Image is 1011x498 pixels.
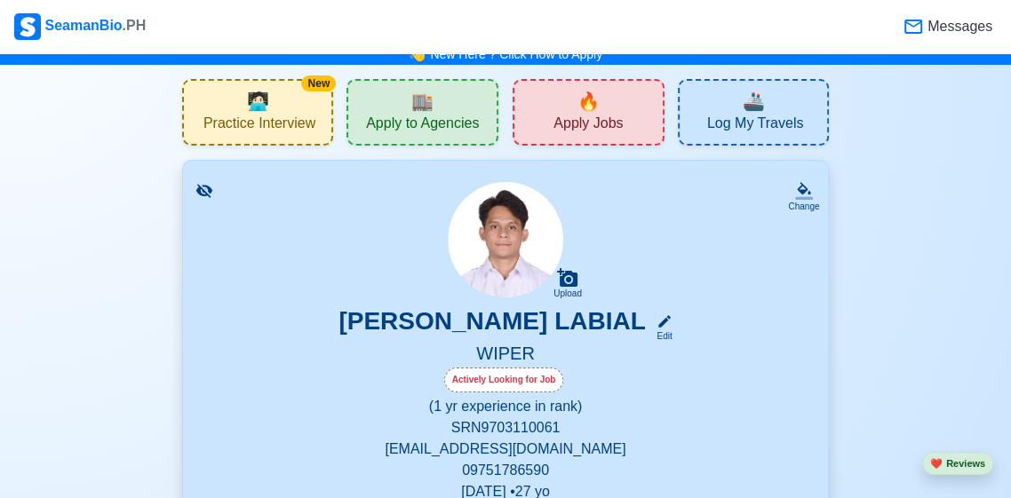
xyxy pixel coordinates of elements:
p: [EMAIL_ADDRESS][DOMAIN_NAME] [204,439,808,460]
span: .PH [123,18,147,33]
div: Upload [553,289,582,299]
span: bell [404,40,431,67]
h5: WIPER [204,343,808,368]
img: Logo [14,13,41,40]
h3: [PERSON_NAME] LABIAL [338,306,645,343]
p: (1 yr experience in rank) [204,396,808,417]
div: Change [788,200,819,213]
span: Apply Jobs [553,115,623,137]
span: Apply to Agencies [366,115,479,137]
span: interview [247,88,269,115]
span: agencies [411,88,434,115]
span: Messages [924,16,992,37]
div: SeamanBio [14,13,146,40]
span: travel [743,88,765,115]
a: New Here ? Click How to Apply [430,47,602,61]
div: Actively Looking for Job [444,368,564,392]
span: Practice Interview [203,115,315,137]
p: SRN 9703110061 [204,417,808,439]
div: New [301,75,336,91]
span: new [577,88,600,115]
p: 09751786590 [204,460,808,481]
div: Edit [649,329,673,343]
span: Log My Travels [707,115,803,137]
span: heart [930,458,943,469]
button: heartReviews [922,452,993,476]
